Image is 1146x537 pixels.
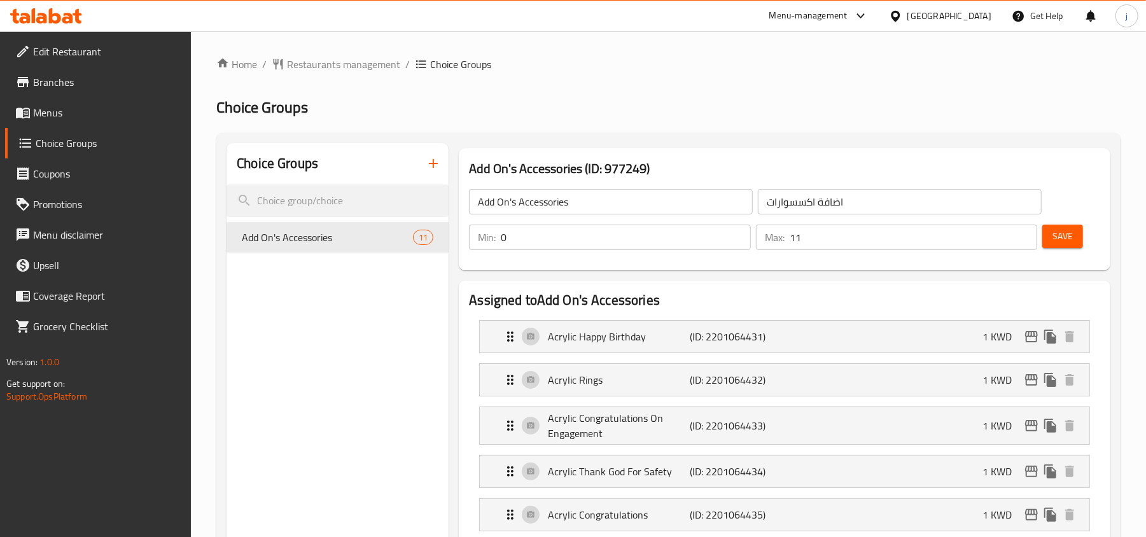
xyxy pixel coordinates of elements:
[1022,505,1041,524] button: edit
[469,315,1100,358] li: Expand
[36,136,181,151] span: Choice Groups
[5,36,192,67] a: Edit Restaurant
[548,329,690,344] p: Acrylic Happy Birthday
[469,358,1100,401] li: Expand
[5,281,192,311] a: Coverage Report
[5,250,192,281] a: Upsell
[1022,462,1041,481] button: edit
[982,372,1022,387] p: 1 KWD
[548,507,690,522] p: Acrylic Congratulations
[216,57,1121,72] nav: breadcrumb
[1041,505,1060,524] button: duplicate
[469,401,1100,450] li: Expand
[480,499,1089,531] div: Expand
[469,493,1100,536] li: Expand
[769,8,848,24] div: Menu-management
[480,407,1089,444] div: Expand
[6,388,87,405] a: Support.OpsPlatform
[982,507,1022,522] p: 1 KWD
[690,418,785,433] p: (ID: 2201064433)
[414,232,433,244] span: 11
[478,230,496,245] p: Min:
[6,354,38,370] span: Version:
[5,128,192,158] a: Choice Groups
[1126,9,1128,23] span: j
[1060,370,1079,389] button: delete
[907,9,991,23] div: [GEOGRAPHIC_DATA]
[242,230,413,245] span: Add On's Accessories
[690,507,785,522] p: (ID: 2201064435)
[5,158,192,189] a: Coupons
[1060,416,1079,435] button: delete
[469,158,1100,179] h3: Add On's Accessories (ID: 977249)
[690,329,785,344] p: (ID: 2201064431)
[5,67,192,97] a: Branches
[33,166,181,181] span: Coupons
[227,185,449,217] input: search
[430,57,491,72] span: Choice Groups
[1022,416,1041,435] button: edit
[272,57,400,72] a: Restaurants management
[548,372,690,387] p: Acrylic Rings
[1041,327,1060,346] button: duplicate
[480,456,1089,487] div: Expand
[548,410,690,441] p: Acrylic Congratulations On Engagement
[5,189,192,220] a: Promotions
[216,57,257,72] a: Home
[216,93,308,122] span: Choice Groups
[982,329,1022,344] p: 1 KWD
[469,291,1100,310] h2: Assigned to Add On's Accessories
[5,97,192,128] a: Menus
[227,222,449,253] div: Add On's Accessories11
[1060,462,1079,481] button: delete
[33,44,181,59] span: Edit Restaurant
[1042,225,1083,248] button: Save
[237,154,318,173] h2: Choice Groups
[6,375,65,392] span: Get support on:
[548,464,690,479] p: Acrylic Thank God For Safety
[982,464,1022,479] p: 1 KWD
[33,105,181,120] span: Menus
[33,288,181,303] span: Coverage Report
[480,321,1089,352] div: Expand
[1060,505,1079,524] button: delete
[982,418,1022,433] p: 1 KWD
[5,220,192,250] a: Menu disclaimer
[469,450,1100,493] li: Expand
[413,230,433,245] div: Choices
[5,311,192,342] a: Grocery Checklist
[262,57,267,72] li: /
[33,319,181,334] span: Grocery Checklist
[33,227,181,242] span: Menu disclaimer
[1052,228,1073,244] span: Save
[33,258,181,273] span: Upsell
[1041,462,1060,481] button: duplicate
[1060,327,1079,346] button: delete
[1041,416,1060,435] button: duplicate
[405,57,410,72] li: /
[33,74,181,90] span: Branches
[33,197,181,212] span: Promotions
[1022,370,1041,389] button: edit
[39,354,59,370] span: 1.0.0
[1041,370,1060,389] button: duplicate
[287,57,400,72] span: Restaurants management
[480,364,1089,396] div: Expand
[765,230,785,245] p: Max:
[1022,327,1041,346] button: edit
[690,372,785,387] p: (ID: 2201064432)
[690,464,785,479] p: (ID: 2201064434)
